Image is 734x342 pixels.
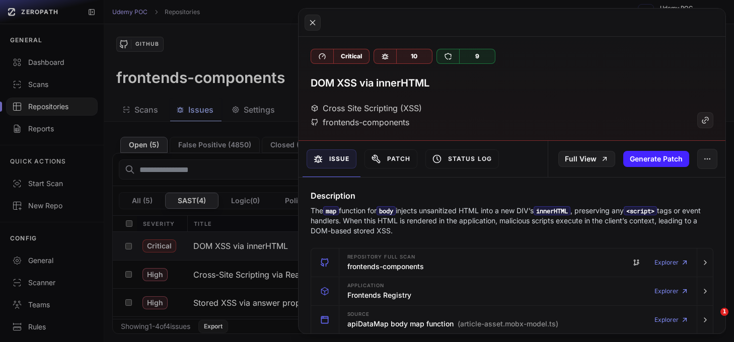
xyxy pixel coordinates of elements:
h3: apiDataMap body map function [347,319,558,329]
a: Explorer [654,252,689,273]
a: Explorer [654,281,689,301]
button: Source apiDataMap body map function (article-asset.mobx-model.ts) Explorer [311,306,713,334]
span: Application [347,283,385,288]
h3: frontends-components [347,262,424,272]
div: frontends-components [311,116,409,128]
span: Source [347,312,370,317]
h4: Description [311,190,714,202]
button: Issue [307,149,356,168]
button: Status Log [425,149,499,168]
button: Application Frontends Registry Explorer [311,277,713,305]
p: The function for injects unsanitized HTML into a new DIV’s , preserving any tags or event handler... [311,206,714,236]
h3: Frontends Registry [347,290,411,300]
button: Generate Patch [623,151,689,167]
span: 1 [720,308,728,316]
code: innerHTML [534,206,570,215]
span: Repository Full scan [347,254,415,260]
span: (article-asset.mobx-model.ts) [458,319,558,329]
a: Explorer [654,310,689,330]
code: body [377,206,396,215]
iframe: Intercom live chat [700,308,724,332]
button: Repository Full scan frontends-components Explorer [311,248,713,277]
button: Patch [364,149,417,168]
code: map [323,206,339,215]
a: Full View [558,151,615,167]
code: <script> [624,206,657,215]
